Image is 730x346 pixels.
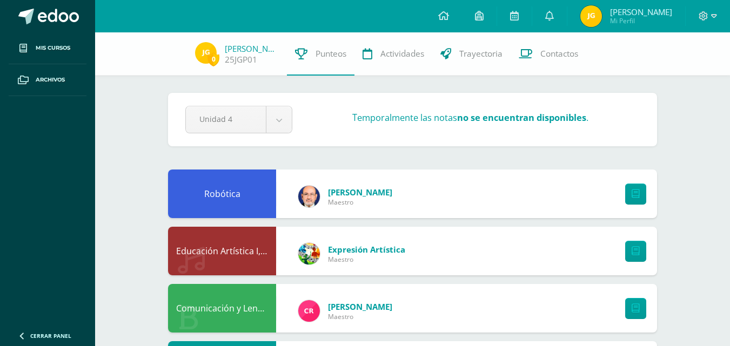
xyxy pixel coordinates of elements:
img: 6b7a2a75a6c7e6282b1a1fdce061224c.png [298,186,320,207]
a: Mis cursos [9,32,86,64]
img: 44b7314937dcab5c0bab56c489fb6ff9.png [580,5,602,27]
span: Archivos [36,76,65,84]
a: 25JGP01 [225,54,257,65]
span: Unidad 4 [199,106,252,132]
span: Maestro [328,312,392,321]
a: Trayectoria [432,32,511,76]
span: Mis cursos [36,44,70,52]
span: [PERSON_NAME] [610,6,672,17]
strong: no se encuentran disponibles [457,112,586,124]
span: Maestro [328,255,405,264]
div: Comunicación y Lenguaje, Idioma Español [168,284,276,333]
span: 0 [207,52,219,66]
span: Trayectoria [459,48,503,59]
span: Expresión Artística [328,244,405,255]
div: Educación Artística I, Música y Danza [168,227,276,275]
img: 44b7314937dcab5c0bab56c489fb6ff9.png [195,42,217,64]
span: Cerrar panel [30,332,71,340]
span: [PERSON_NAME] [328,187,392,198]
img: ab28fb4d7ed199cf7a34bbef56a79c5b.png [298,300,320,322]
span: Contactos [540,48,578,59]
a: Unidad 4 [186,106,292,133]
span: [PERSON_NAME] [328,301,392,312]
a: Actividades [354,32,432,76]
img: 159e24a6ecedfdf8f489544946a573f0.png [298,243,320,264]
a: Archivos [9,64,86,96]
span: Mi Perfil [610,16,672,25]
a: Punteos [287,32,354,76]
div: Robótica [168,169,276,218]
span: Punteos [316,48,346,59]
h3: Temporalmente las notas . [352,112,588,124]
span: Actividades [380,48,424,59]
span: Maestro [328,198,392,207]
a: [PERSON_NAME] [225,43,279,54]
a: Contactos [511,32,586,76]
